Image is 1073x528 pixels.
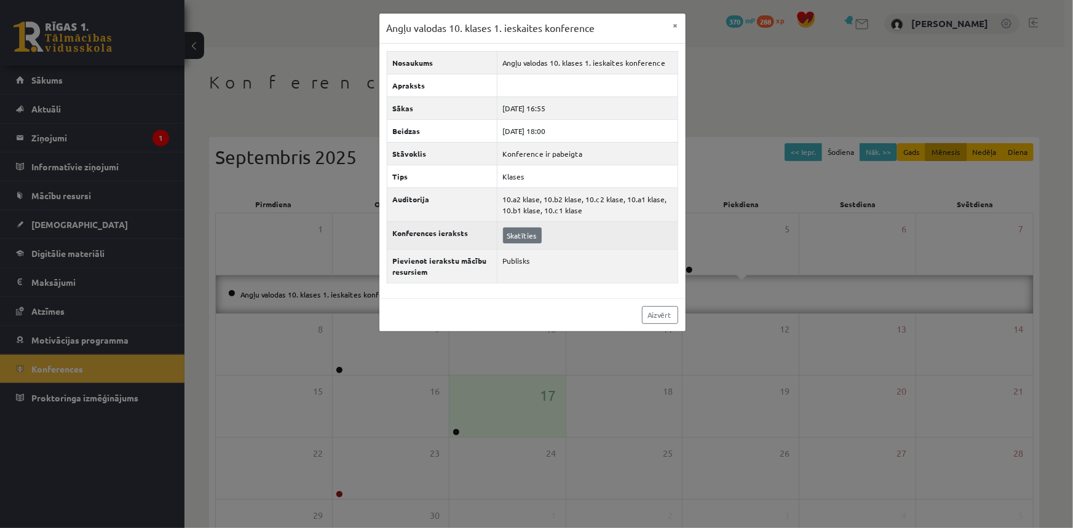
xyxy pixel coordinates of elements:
td: Publisks [497,249,678,283]
a: Skatīties [503,227,542,243]
th: Nosaukums [387,51,497,74]
th: Apraksts [387,74,497,97]
td: Klases [497,165,678,187]
a: Aizvērt [642,306,678,324]
th: Auditorija [387,187,497,221]
button: × [666,14,686,37]
td: [DATE] 16:55 [497,97,678,119]
h3: Angļu valodas 10. klases 1. ieskaites konference [387,21,595,36]
th: Sākas [387,97,497,119]
th: Tips [387,165,497,187]
th: Stāvoklis [387,142,497,165]
th: Beidzas [387,119,497,142]
th: Konferences ieraksts [387,221,497,249]
th: Pievienot ierakstu mācību resursiem [387,249,497,283]
td: Konference ir pabeigta [497,142,678,165]
td: [DATE] 18:00 [497,119,678,142]
td: 10.a2 klase, 10.b2 klase, 10.c2 klase, 10.a1 klase, 10.b1 klase, 10.c1 klase [497,187,678,221]
td: Angļu valodas 10. klases 1. ieskaites konference [497,51,678,74]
